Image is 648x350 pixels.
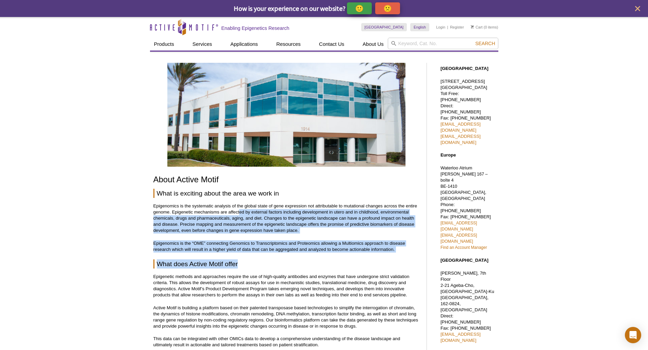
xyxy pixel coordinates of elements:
[441,152,456,158] strong: Europe
[633,4,642,13] button: close
[226,38,262,51] a: Applications
[153,259,420,269] h2: What does Active Motif offer
[150,38,178,51] a: Products
[441,66,488,71] strong: [GEOGRAPHIC_DATA]
[441,78,495,146] p: [STREET_ADDRESS] [GEOGRAPHIC_DATA] Toll Free: [PHONE_NUMBER] Direct: [PHONE_NUMBER] Fax: [PHONE_N...
[441,233,477,244] a: [EMAIL_ADDRESS][DOMAIN_NAME]
[471,23,498,31] li: (0 items)
[441,122,481,133] a: [EMAIL_ADDRESS][DOMAIN_NAME]
[471,25,474,29] img: Your Cart
[441,270,495,344] p: [PERSON_NAME], 7th Floor 2-21 Ageba-Cho, [GEOGRAPHIC_DATA]-Ku [GEOGRAPHIC_DATA], 162-0824, [GEOGR...
[359,38,388,51] a: About Us
[388,38,498,49] input: Keyword, Cat. No.
[355,4,364,13] p: 🙂
[441,258,488,263] strong: [GEOGRAPHIC_DATA]
[153,305,420,329] p: Active Motif is building a platform based on their patented transposase based technologies to sim...
[471,25,483,30] a: Cart
[473,40,497,47] button: Search
[153,336,420,348] p: This data can be integrated with other OMICs data to develop a comprehensive understanding of the...
[153,189,420,198] h2: What is exciting about the area we work in
[221,25,289,31] h2: Enabling Epigenetics Research
[625,327,641,343] div: Open Intercom Messenger
[441,134,481,145] a: [EMAIL_ADDRESS][DOMAIN_NAME]
[436,25,445,30] a: Login
[450,25,464,30] a: Register
[153,274,420,298] p: Epigenetic methods and approaches require the use of high-quality antibodies and enzymes that hav...
[441,245,487,250] a: Find an Account Manager
[361,23,407,31] a: [GEOGRAPHIC_DATA]
[410,23,429,31] a: English
[441,165,495,251] p: Waterloo Atrium Phone: [PHONE_NUMBER] Fax: [PHONE_NUMBER]
[383,4,392,13] p: 🙁
[153,203,420,234] p: Epigenomics is the systematic analysis of the global state of gene expression not attributable to...
[441,332,481,343] a: [EMAIL_ADDRESS][DOMAIN_NAME]
[441,221,477,232] a: [EMAIL_ADDRESS][DOMAIN_NAME]
[153,240,420,253] p: Epigenomics is the “OME” connecting Genomics to Transcriptomics and Proteomics allowing a Multiom...
[234,4,346,13] span: How is your experience on our website?
[441,172,488,201] span: [PERSON_NAME] 167 – boîte 4 BE-1410 [GEOGRAPHIC_DATA], [GEOGRAPHIC_DATA]
[188,38,216,51] a: Services
[475,41,495,46] span: Search
[447,23,448,31] li: |
[315,38,348,51] a: Contact Us
[153,175,420,185] h1: About Active Motif
[272,38,305,51] a: Resources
